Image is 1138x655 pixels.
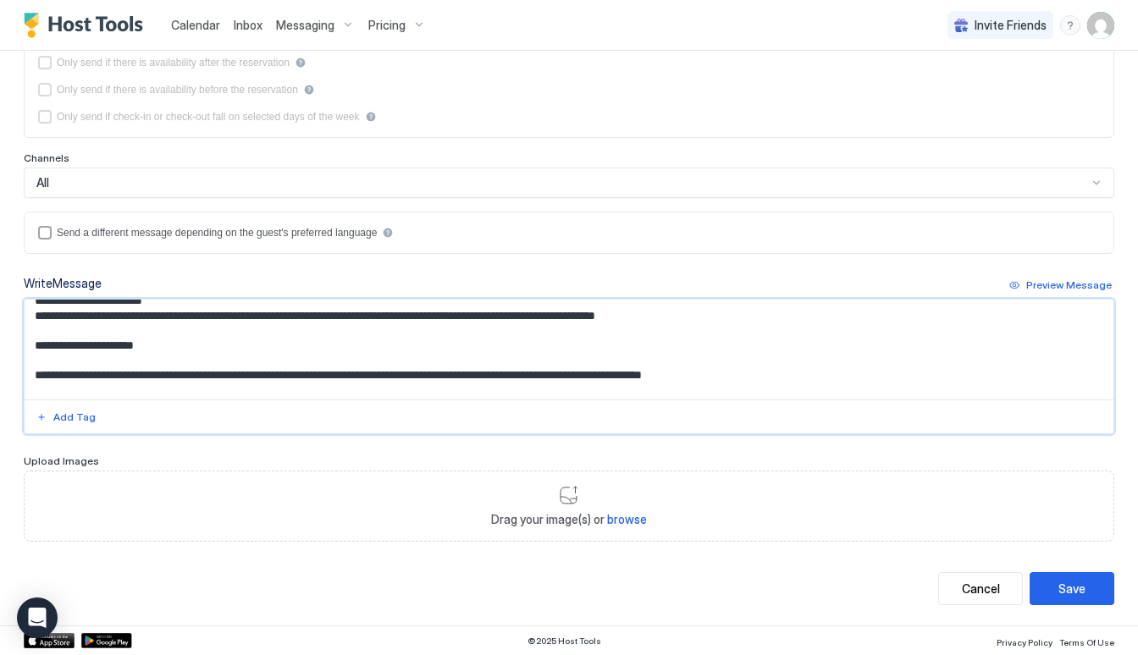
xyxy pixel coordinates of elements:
div: Only send if there is availability before the reservation [57,84,298,96]
span: Terms Of Use [1059,637,1114,647]
div: menu [1060,15,1080,36]
span: All [36,175,49,190]
span: Upload Images [24,454,99,467]
button: Preview Message [1007,275,1114,295]
a: App Store [24,633,75,648]
div: Only send if there is availability after the reservation [57,57,290,69]
span: Drag your image(s) or [491,512,647,527]
a: Terms Of Use [1059,632,1114,650]
div: beforeReservation [38,83,1100,96]
button: Cancel [938,572,1023,605]
div: afterReservation [38,56,1100,69]
div: Save [1058,580,1086,597]
div: Only send if check-in or check-out fall on selected days of the week [57,111,360,123]
div: Preview Message [1026,278,1112,293]
span: browse [607,512,647,526]
a: Host Tools Logo [24,13,151,38]
a: Calendar [171,16,220,34]
div: isLimited [38,110,1100,124]
div: languagesEnabled [38,226,1100,239]
a: Inbox [234,16,262,34]
a: Privacy Policy [997,632,1052,650]
button: Save [1030,572,1114,605]
span: © 2025 Host Tools [528,636,601,647]
a: Google Play Store [81,633,132,648]
div: User profile [1087,12,1114,39]
span: Channels [24,151,69,164]
div: Send a different message depending on the guest's preferred language [57,227,377,239]
span: Privacy Policy [997,637,1052,647]
button: Add Tag [34,407,98,427]
div: Open Intercom Messenger [17,597,58,638]
div: Add Tag [53,410,96,425]
span: Messaging [276,18,334,33]
span: Invite Friends [975,18,1047,33]
span: Calendar [171,18,220,32]
span: Inbox [234,18,262,32]
textarea: Input Field [25,300,1113,399]
span: Pricing [368,18,406,33]
div: Write Message [24,274,102,292]
div: Cancel [962,580,1000,597]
